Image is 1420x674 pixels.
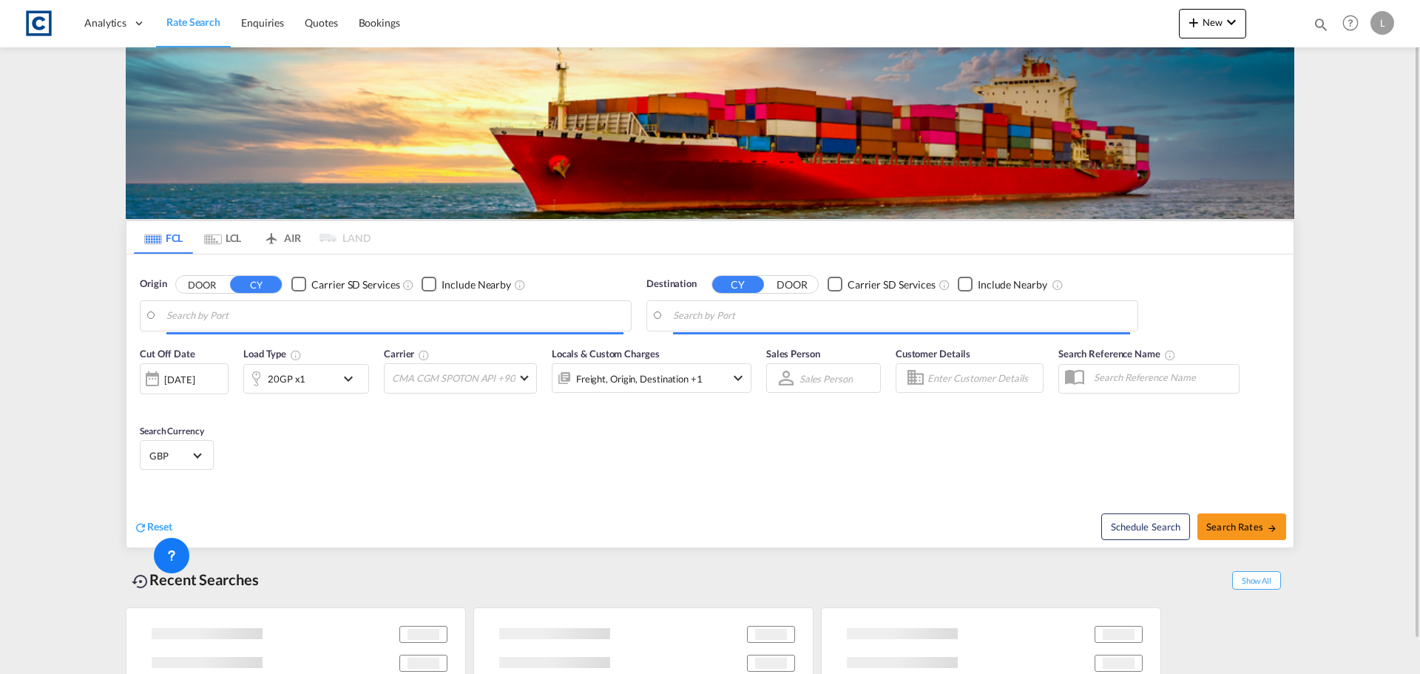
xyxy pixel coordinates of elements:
[132,573,149,590] md-icon: icon-backup-restore
[673,305,1130,327] input: Search by Port
[126,563,265,596] div: Recent Searches
[148,445,206,466] md-select: Select Currency: £ GBPUnited Kingdom Pound
[927,367,1038,389] input: Enter Customer Details
[1370,11,1394,35] div: L
[1052,279,1064,291] md-icon: Unchecked: Ignores neighbouring ports when fetching rates.Checked : Includes neighbouring ports w...
[230,276,282,293] button: CY
[1338,10,1370,37] div: Help
[1058,348,1176,360] span: Search Reference Name
[263,229,280,240] md-icon: icon-airplane
[422,277,511,292] md-checkbox: Checkbox No Ink
[243,364,369,394] div: 20GP x1icon-chevron-down
[958,277,1047,292] md-checkbox: Checkbox No Ink
[1101,513,1190,540] button: Note: By default Schedule search will only considerorigin ports, destination ports and cut off da...
[252,221,311,254] md-tab-item: AIR
[848,277,936,292] div: Carrier SD Services
[140,277,166,291] span: Origin
[134,221,371,254] md-pagination-wrapper: Use the left and right arrow keys to navigate between tabs
[1206,521,1277,533] span: Search Rates
[1185,16,1240,28] span: New
[305,16,337,29] span: Quotes
[576,368,703,389] div: Freight Origin Destination Factory Stuffing
[766,276,818,293] button: DOOR
[166,16,220,28] span: Rate Search
[126,47,1294,219] img: LCL+%26+FCL+BACKGROUND.png
[1232,571,1281,590] span: Show All
[1313,16,1329,33] md-icon: icon-magnify
[140,425,204,437] span: Search Currency
[552,363,751,393] div: Freight Origin Destination Factory Stuffingicon-chevron-down
[311,277,399,292] div: Carrier SD Services
[896,348,970,360] span: Customer Details
[241,16,284,29] span: Enquiries
[22,7,55,40] img: 1fdb9190129311efbfaf67cbb4249bed.jpeg
[1179,9,1246,38] button: icon-plus 400-fgNewicon-chevron-down
[176,276,228,293] button: DOOR
[1267,523,1277,533] md-icon: icon-arrow-right
[140,348,195,360] span: Cut Off Date
[359,16,400,29] span: Bookings
[978,277,1047,292] div: Include Nearby
[712,276,764,293] button: CY
[442,277,511,292] div: Include Nearby
[268,368,305,389] div: 20GP x1
[729,369,747,387] md-icon: icon-chevron-down
[126,255,1294,547] div: Origin DOOR CY Checkbox No InkUnchecked: Search for CY (Container Yard) services for all selected...
[1164,349,1176,361] md-icon: Your search will be saved by the below given name
[291,277,399,292] md-checkbox: Checkbox No Ink
[939,279,950,291] md-icon: Unchecked: Search for CY (Container Yard) services for all selected carriers.Checked : Search for...
[164,373,195,386] div: [DATE]
[1086,366,1239,388] input: Search Reference Name
[552,348,660,360] span: Locals & Custom Charges
[84,16,126,30] span: Analytics
[193,221,252,254] md-tab-item: LCL
[166,305,623,327] input: Search by Port
[134,221,193,254] md-tab-item: FCL
[339,370,365,388] md-icon: icon-chevron-down
[149,449,191,462] span: GBP
[1185,13,1203,31] md-icon: icon-plus 400-fg
[1197,513,1286,540] button: Search Ratesicon-arrow-right
[1313,16,1329,38] div: icon-magnify
[646,277,697,291] span: Destination
[798,368,854,389] md-select: Sales Person
[1223,13,1240,31] md-icon: icon-chevron-down
[1338,10,1363,36] span: Help
[140,393,151,413] md-datepicker: Select
[766,348,820,360] span: Sales Person
[134,519,172,536] div: icon-refreshReset
[402,279,414,291] md-icon: Unchecked: Search for CY (Container Yard) services for all selected carriers.Checked : Search for...
[243,348,302,360] span: Load Type
[514,279,526,291] md-icon: Unchecked: Ignores neighbouring ports when fetching rates.Checked : Includes neighbouring ports w...
[384,348,430,360] span: Carrier
[290,349,302,361] md-icon: icon-information-outline
[418,349,430,361] md-icon: The selected Trucker/Carrierwill be displayed in the rate results If the rates are from another f...
[147,520,172,533] span: Reset
[828,277,936,292] md-checkbox: Checkbox No Ink
[140,363,229,394] div: [DATE]
[134,521,147,534] md-icon: icon-refresh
